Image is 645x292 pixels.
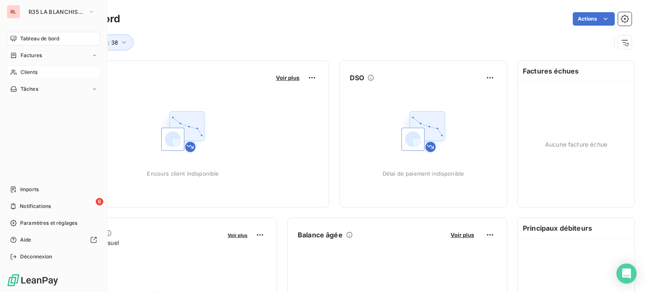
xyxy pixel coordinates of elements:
[156,105,210,158] img: Empty state
[21,68,37,76] span: Clients
[20,236,31,244] span: Aide
[20,186,39,193] span: Imports
[225,231,250,239] button: Voir plus
[451,231,474,238] span: Voir plus
[20,203,51,210] span: Notifications
[350,73,364,83] h6: DSO
[518,218,635,238] h6: Principaux débiteurs
[20,219,77,227] span: Paramètres et réglages
[383,170,464,177] span: Délai de paiement indisponible
[545,140,607,149] span: Aucune facture échue
[228,232,247,238] span: Voir plus
[616,263,637,284] div: Open Intercom Messenger
[573,12,615,26] button: Actions
[21,52,42,59] span: Factures
[448,231,477,239] button: Voir plus
[21,85,38,93] span: Tâches
[7,5,20,18] div: RL
[518,61,635,81] h6: Factures échues
[20,35,59,42] span: Tableau de bord
[276,74,299,81] span: Voir plus
[96,198,103,205] span: 6
[7,233,100,247] a: Aide
[29,8,85,15] span: R35 LA BLANCHISSERIE CENTRALE 2
[396,105,450,158] img: Empty state
[298,230,343,240] h6: Balance âgée
[47,238,222,247] span: Chiffre d'affaires mensuel
[20,253,52,260] span: Déconnexion
[7,274,59,287] img: Logo LeanPay
[147,170,219,177] span: Encours client indisponible
[273,74,302,82] button: Voir plus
